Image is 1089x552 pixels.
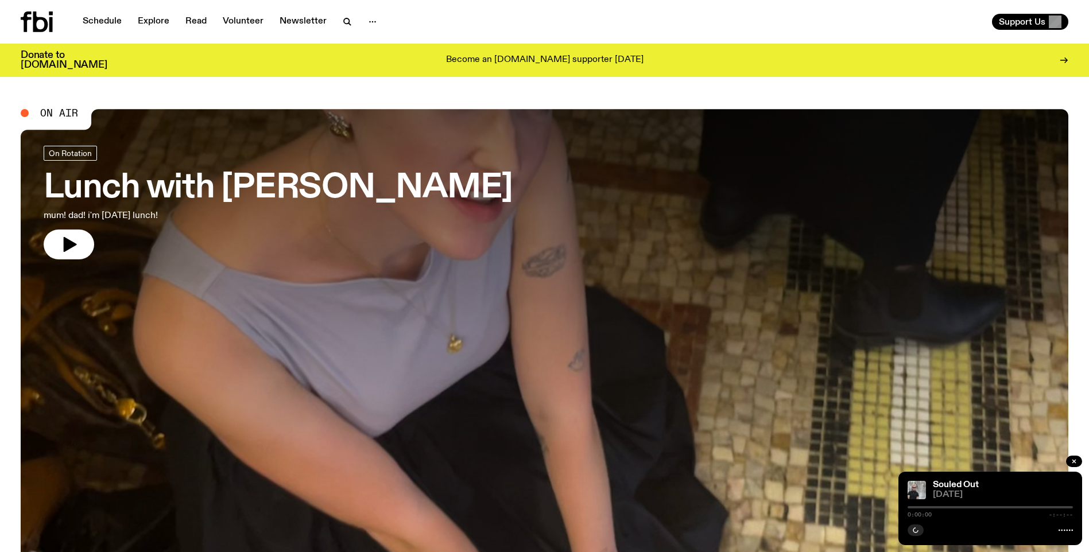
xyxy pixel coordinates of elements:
a: Lunch with [PERSON_NAME]mum! dad! i'm [DATE] lunch! [44,146,513,259]
a: Explore [131,14,176,30]
h3: Lunch with [PERSON_NAME] [44,172,513,204]
h3: Donate to [DOMAIN_NAME] [21,50,107,70]
img: Stephen looks directly at the camera, wearing a black tee, black sunglasses and headphones around... [908,481,926,499]
span: 0:00:00 [908,512,932,518]
button: Support Us [992,14,1068,30]
span: -:--:-- [1049,512,1073,518]
span: On Rotation [49,149,92,157]
a: Volunteer [216,14,270,30]
p: Become an [DOMAIN_NAME] supporter [DATE] [446,55,644,65]
span: On Air [40,108,78,118]
a: On Rotation [44,146,97,161]
a: Schedule [76,14,129,30]
a: Read [179,14,214,30]
a: Newsletter [273,14,334,30]
a: Souled Out [933,480,979,489]
p: mum! dad! i'm [DATE] lunch! [44,209,338,223]
span: [DATE] [933,491,1073,499]
span: Support Us [999,17,1045,27]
